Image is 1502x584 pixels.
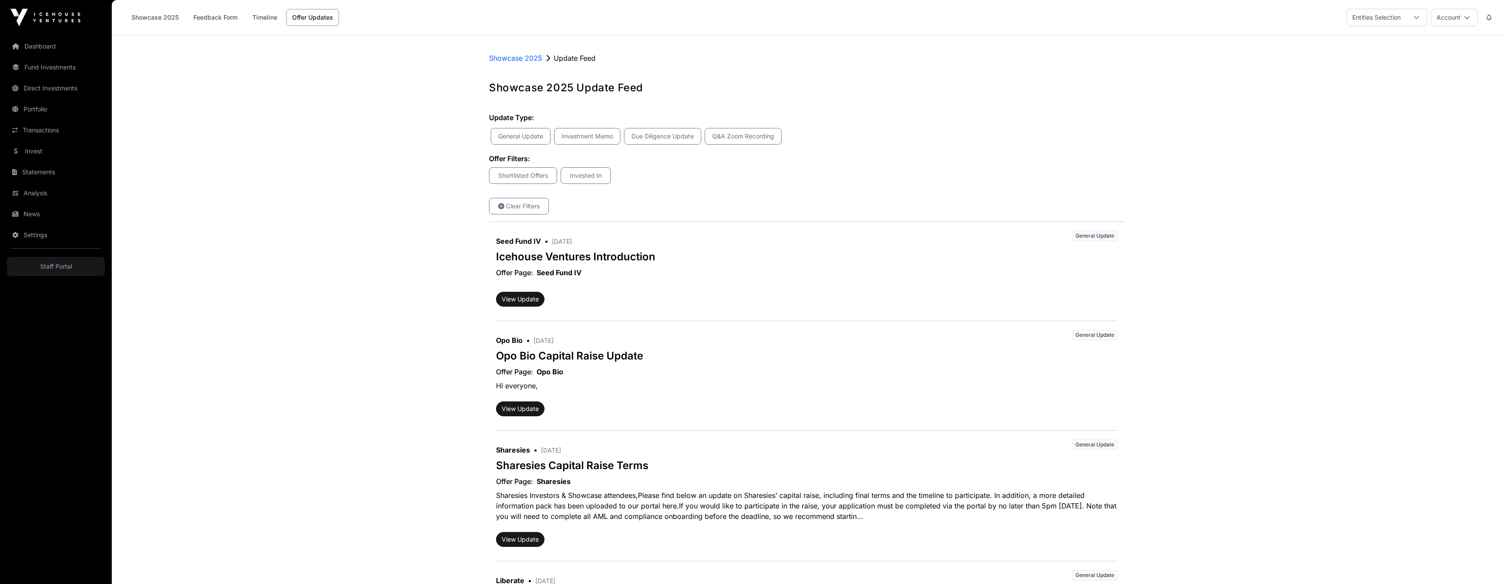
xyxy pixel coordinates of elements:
[188,9,243,26] a: Feedback Form
[489,153,1125,164] p: Offer Filters:
[489,112,1125,123] p: Update Type:
[534,337,554,344] span: [DATE]
[496,377,1118,394] p: Hi everyone,
[496,292,544,307] button: View Update
[7,58,105,77] a: Fund Investments
[7,225,105,245] a: Settings
[7,100,105,119] a: Portfolio
[7,204,105,224] a: News
[496,459,648,472] a: Sharesies Capital Raise Terms
[554,53,596,63] p: Update Feed
[247,9,283,26] a: Timeline
[7,79,105,98] a: Direct Investments
[537,267,582,278] a: Seed Fund IV
[496,349,643,362] a: Opo Bio Capital Raise Update
[705,128,782,145] button: Q&A Zoom Recording
[566,171,605,180] span: Invested In
[489,81,1125,95] h1: Showcase 2025 Update Feed
[554,128,620,145] button: Investment Memo
[7,183,105,203] a: Analysis
[496,476,537,487] p: Offer Page:
[560,132,615,141] p: Investment Memo
[489,53,542,63] a: Showcase 2025
[541,237,552,245] span: •
[1347,9,1406,26] div: Entities Selection
[496,401,544,416] button: View Update
[523,336,534,345] span: •
[552,238,572,245] span: [DATE]
[495,202,543,211] span: Clear Filters
[7,257,105,276] a: Staff Portal
[1458,542,1502,584] iframe: Chat Widget
[496,487,1118,525] p: Sharesies Investors & Showcase attendees,Please find below an update on Sharesies’ capital raise,...
[10,9,80,26] img: Icehouse Ventures Logo
[7,162,105,182] a: Statements
[496,446,530,454] a: Sharesies
[7,142,105,161] a: Invest
[1072,330,1118,340] span: General Update
[530,446,541,454] span: •
[1072,570,1118,581] span: General Update
[496,250,655,263] a: Icehouse Ventures Introduction
[496,267,537,278] p: Offer Page:
[491,128,551,145] button: General Update
[1072,231,1118,241] span: General Update
[537,476,571,487] a: Sharesies
[496,237,541,245] a: Seed Fund IV
[496,336,523,345] a: Opo Bio
[710,132,776,141] p: Q&A Zoom Recording
[126,9,184,26] a: Showcase 2025
[496,132,545,141] p: General Update
[7,121,105,140] a: Transactions
[489,198,549,214] a: Clear Filters
[489,167,557,184] button: Shortlisted Offers
[561,167,611,184] button: Invested In
[286,9,339,26] a: Offer Updates
[541,446,561,454] span: [DATE]
[1431,9,1478,26] button: Account
[630,132,696,141] p: Due Diligence Update
[7,37,105,56] a: Dashboard
[537,366,563,377] a: Opo Bio
[496,532,544,547] button: View Update
[495,171,551,180] p: Shortlisted Offers
[624,128,701,145] button: Due Diligence Update
[1072,439,1118,450] span: General Update
[496,366,537,377] p: Offer Page:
